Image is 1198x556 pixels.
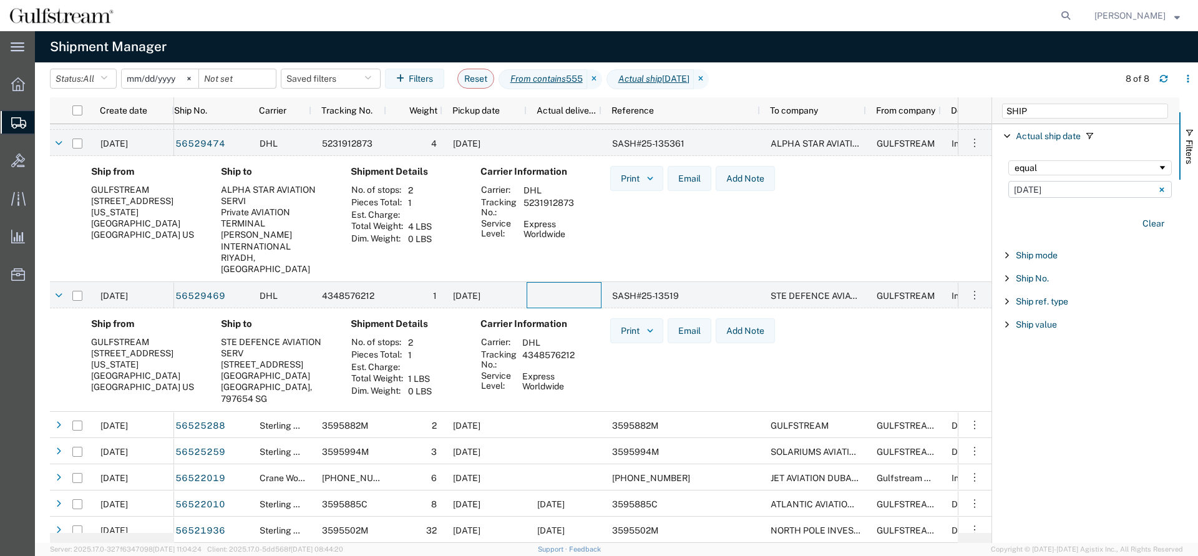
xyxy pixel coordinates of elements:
[770,105,818,115] span: To company
[91,348,201,359] div: [STREET_ADDRESS]
[221,166,331,177] h4: Ship to
[351,184,404,197] th: No. of stops:
[260,473,328,483] span: Crane Worldwide
[91,336,201,348] div: GULFSTREAM
[480,218,519,240] th: Service Level:
[50,69,117,89] button: Status:All
[1016,319,1057,329] span: Ship value
[321,105,373,115] span: Tracking No.
[100,421,128,431] span: 08/18/2025
[771,473,874,483] span: JET AVIATION DUBAI LLC.
[771,525,889,535] span: NORTH POLE INVESTMENTS
[480,318,580,329] h4: Carrier Information
[153,545,202,553] span: [DATE] 11:04:24
[453,291,480,301] span: 08/18/2025
[260,499,391,509] span: Sterling Global Aviation Logistics
[260,447,391,457] span: Sterling Global Aviation Logistics
[771,139,892,149] span: ALPHA STAR AVIATION SERVI
[50,545,202,553] span: Server: 2025.17.0-327f6347098
[396,105,437,115] span: Weight
[431,499,437,509] span: 8
[510,72,566,85] i: From contains
[453,139,480,149] span: 08/18/2025
[645,173,656,184] img: dropdown
[612,499,658,509] span: 3595885C
[1016,296,1068,306] span: Ship ref. type
[537,105,597,115] span: Actual delivery date
[952,291,1003,301] span: International
[351,197,404,209] th: Pieces Total:
[480,166,580,177] h4: Carrier Information
[877,421,1053,431] span: GULFSTREAM AEROSPACE CORPORATION
[771,447,862,457] span: SOLARIUMS AVIATION
[519,184,580,197] td: DHL
[991,544,1183,555] span: Copyright © [DATE]-[DATE] Agistix Inc., All Rights Reserved
[322,421,368,431] span: 3595882M
[877,473,991,483] span: Gulfstream Aerospace Corp.
[453,473,480,483] span: 08/18/2025
[992,124,1179,543] div: Filter List 5 Filters
[260,421,391,431] span: Sterling Global Aviation Logistics
[480,336,518,349] th: Carrier:
[91,359,201,381] div: [US_STATE] [GEOGRAPHIC_DATA]
[83,74,94,84] span: All
[457,69,494,89] button: Reset
[351,361,404,373] th: Est. Charge:
[952,139,1003,149] span: International
[668,166,711,191] button: Email
[221,229,331,251] div: [PERSON_NAME] INTERNATIONAL
[221,381,331,404] div: [GEOGRAPHIC_DATA], 797654 SG
[432,421,437,431] span: 2
[404,373,436,385] td: 1 LBS
[221,370,331,381] div: [GEOGRAPHIC_DATA]
[351,233,404,245] th: Dim. Weight:
[175,442,226,462] a: 56525259
[877,139,935,149] span: GULFSTREAM
[952,499,990,509] span: Domestic
[351,349,404,361] th: Pieces Total:
[612,473,690,483] span: 176-1725 7634
[538,545,569,553] a: Support
[122,69,198,88] input: Not set
[404,233,436,245] td: 0 LBS
[100,291,128,301] span: 08/18/2025
[322,139,373,149] span: 5231912873
[611,105,654,115] span: Reference
[91,184,201,195] div: GULFSTREAM
[771,499,894,509] span: ATLANTIC AVIATION/ H&S AIR
[404,336,436,349] td: 2
[1094,8,1181,23] button: [PERSON_NAME]
[606,69,694,89] span: Actual ship 08/17/2025
[100,525,128,535] span: 08/17/2025
[100,473,128,483] span: 08/17/2025
[175,521,226,541] a: 56521936
[610,318,663,343] button: Print
[1016,131,1081,141] span: Actual ship date
[519,197,580,218] td: 5231912873
[480,349,518,370] th: Tracking No.:
[385,69,444,89] button: Filters
[322,473,400,483] span: 176-1725 7634
[951,105,986,115] span: Dom/Intl
[519,218,580,240] td: Express Worldwide
[877,291,935,301] span: GULFSTREAM
[1002,104,1168,119] input: Filter Columns Input
[877,499,1053,509] span: GULFSTREAM AEROSPACE CORPORATION
[453,499,480,509] span: 08/17/2025
[952,421,990,431] span: Domestic
[618,72,662,85] i: Actual ship
[1015,163,1157,173] div: equal
[91,381,201,393] div: [GEOGRAPHIC_DATA] US
[480,197,519,218] th: Tracking No.:
[645,325,656,336] img: dropdown
[453,447,480,457] span: 08/17/2025
[771,291,895,301] span: STE DEFENCE AVIATION SERV
[499,69,587,89] span: From contains 555
[100,139,128,149] span: 08/18/2025
[1008,160,1172,175] div: Filtering operator
[175,469,226,489] a: 56522019
[207,545,343,553] span: Client: 2025.17.0-5dd568f
[612,139,684,149] span: SASH#25-135361
[612,447,659,457] span: 3595994M
[351,220,404,233] th: Total Weight:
